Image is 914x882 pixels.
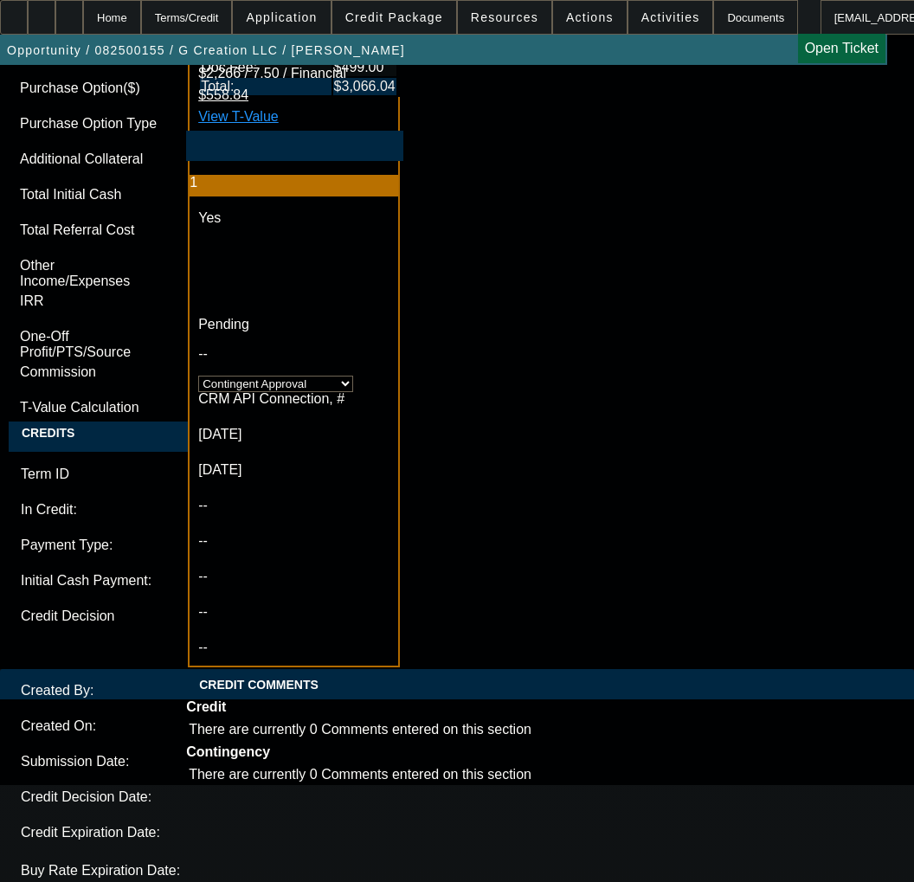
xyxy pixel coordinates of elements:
[798,34,885,63] a: Open Ticket
[20,258,166,289] p: Other Income/Expenses
[641,10,700,24] span: Activities
[21,467,222,482] p: Term ID
[21,754,222,769] p: Submission Date:
[198,569,389,584] p: --
[345,10,443,24] span: Credit Package
[21,863,222,879] p: Buy Rate Expiration Date:
[198,87,248,102] a: $558.84
[458,1,551,34] button: Resources
[198,498,389,513] p: --
[198,109,279,124] a: View T-Value
[20,80,166,96] p: Purchase Option($)
[20,293,166,309] p: IRR
[21,502,222,518] p: In Credit:
[186,744,270,759] b: Contingency
[198,317,389,332] p: Pending
[233,1,330,34] button: Application
[189,767,531,782] span: There are currently 0 Comments entered on this section
[566,10,614,24] span: Actions
[198,533,389,549] p: --
[190,175,389,190] p: 1
[246,10,317,24] span: Application
[21,789,222,805] p: Credit Decision Date:
[199,678,319,692] span: Credit Comments
[20,364,166,380] p: Commission
[20,400,166,415] p: T-Value Calculation
[189,722,531,737] span: There are currently 0 Comments entered on this section
[198,66,389,81] p: $2,266 / 7.50 / Financial
[21,538,222,553] p: Payment Type:
[198,391,389,407] p: CRM API Connection, #
[198,210,389,226] p: Yes
[198,346,389,362] p: --
[20,329,166,360] p: One-Off Profit/PTS/Source
[628,1,713,34] button: Activities
[198,640,389,655] p: --
[333,78,396,95] td: $3,066.04
[332,1,456,34] button: Credit Package
[20,116,166,132] p: Purchase Option Type
[21,573,222,589] p: Initial Cash Payment:
[21,608,222,624] p: Credit Decision
[186,699,226,714] b: Credit
[9,422,87,444] span: Credits
[21,683,222,699] p: Created By:
[20,187,166,203] p: Total Initial Cash
[198,427,389,442] p: [DATE]
[471,10,538,24] span: Resources
[198,604,389,620] p: --
[198,462,389,478] p: [DATE]
[20,151,166,167] p: Additional Collateral
[21,825,222,840] p: Credit Expiration Date:
[20,222,166,238] p: Total Referral Cost
[7,43,405,57] span: Opportunity / 082500155 / G Creation LLC / [PERSON_NAME]
[21,718,222,734] p: Created On:
[553,1,627,34] button: Actions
